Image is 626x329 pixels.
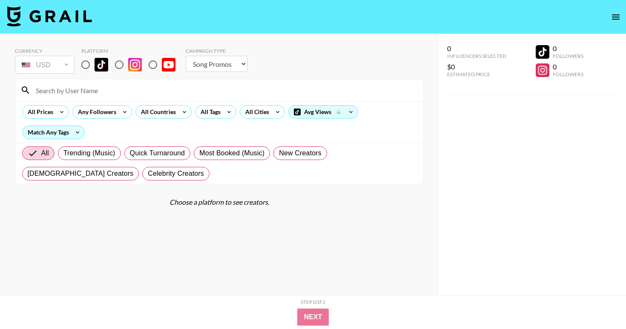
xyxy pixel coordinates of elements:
[553,63,583,71] div: 0
[148,169,204,179] span: Celebrity Creators
[95,58,108,72] img: TikTok
[31,83,418,97] input: Search by User Name
[128,58,142,72] img: Instagram
[447,71,506,77] div: Estimated Price
[447,44,506,53] div: 0
[199,148,264,158] span: Most Booked (Music)
[186,48,247,54] div: Campaign Type
[81,48,182,54] div: Platform
[28,169,134,179] span: [DEMOGRAPHIC_DATA] Creators
[63,148,115,158] span: Trending (Music)
[301,299,325,305] div: Step 1 of 2
[553,44,583,53] div: 0
[297,309,329,326] button: Next
[553,71,583,77] div: Followers
[15,48,75,54] div: Currency
[41,148,49,158] span: All
[162,58,175,72] img: YouTube
[447,53,506,59] div: Influencers Selected
[279,148,322,158] span: New Creators
[23,106,55,118] div: All Prices
[136,106,178,118] div: All Countries
[7,6,92,26] img: Grail Talent
[15,198,424,206] div: Choose a platform to see creators.
[17,57,73,72] div: USD
[73,106,118,118] div: Any Followers
[447,63,506,71] div: $0
[607,9,624,26] button: open drawer
[130,148,185,158] span: Quick Turnaround
[553,53,583,59] div: Followers
[289,106,358,118] div: Avg Views
[23,126,84,139] div: Match Any Tags
[195,106,222,118] div: All Tags
[240,106,271,118] div: All Cities
[15,54,75,75] div: Currency is locked to USD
